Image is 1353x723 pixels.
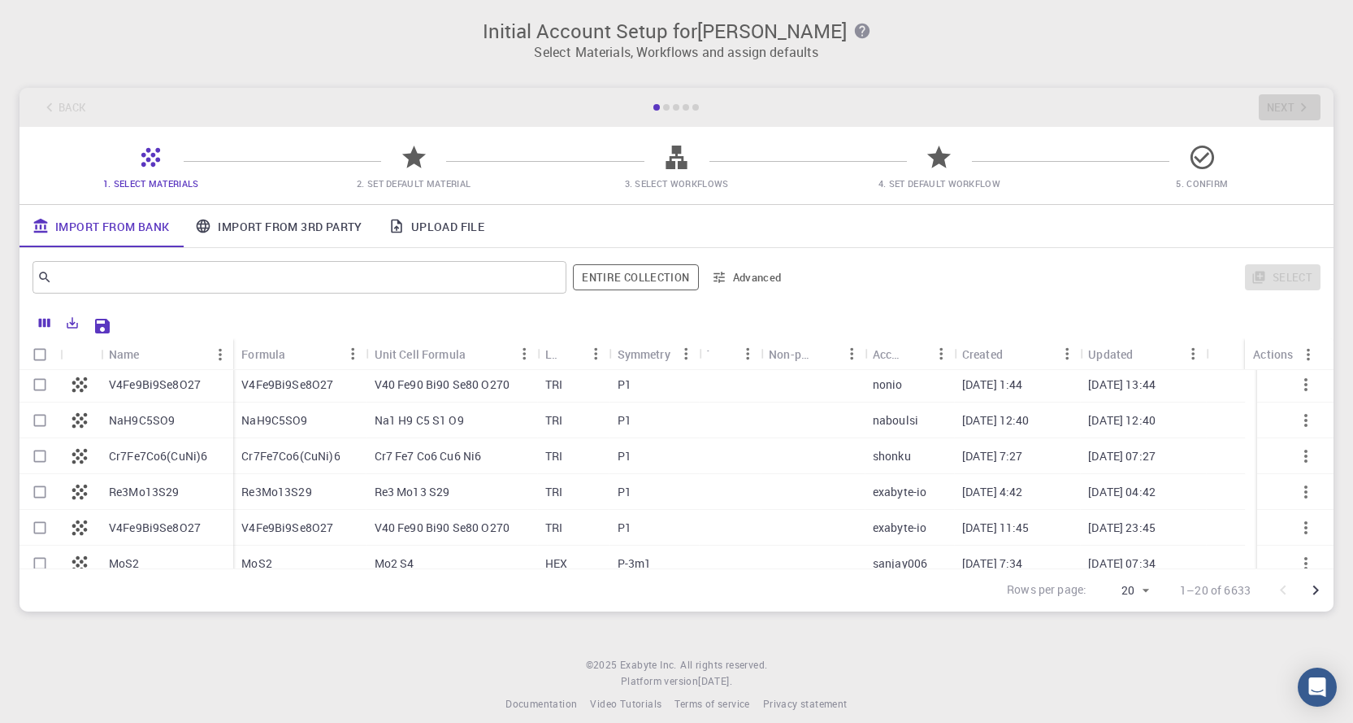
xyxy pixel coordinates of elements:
p: naboulsi [873,412,918,429]
button: Columns [31,310,59,336]
p: Cr7 Fe7 Co6 Cu6 Ni6 [375,448,482,464]
p: V40 Fe90 Bi90 Se80 O270 [375,377,510,393]
button: Menu [735,341,761,367]
button: Export [59,310,86,336]
div: Tags [699,338,761,370]
p: P1 [618,520,631,536]
button: Sort [709,341,735,367]
span: Exabyte Inc. [620,658,677,671]
p: 1–20 of 6633 [1180,582,1251,599]
button: Menu [1181,341,1207,367]
span: All rights reserved. [680,657,767,673]
div: Icon [60,338,101,370]
div: Formula [241,338,285,370]
div: Unit Cell Formula [375,338,466,370]
div: Actions [1253,338,1293,370]
p: V4Fe9Bi9Se8O27 [241,520,333,536]
button: Sort [285,341,311,367]
p: V4Fe9Bi9Se8O27 [241,377,333,393]
span: 3. Select Workflows [625,177,729,189]
div: Updated [1080,338,1206,370]
div: Open Intercom Messenger [1298,668,1337,707]
div: Created [962,338,1003,370]
span: 1. Select Materials [103,177,199,189]
a: Terms of service [674,696,749,712]
p: Cr7Fe7Co6(CuNi)6 [109,448,207,464]
p: HEX [545,555,567,572]
button: Go to next page [1299,574,1332,607]
div: Actions [1245,338,1321,370]
div: Name [109,338,140,370]
p: [DATE] 12:40 [962,412,1030,429]
button: Menu [928,341,954,367]
p: exabyte-io [873,484,927,500]
p: Re3Mo13S29 [109,484,180,500]
p: [DATE] 04:42 [1088,484,1156,500]
p: [DATE] 23:45 [1088,520,1156,536]
p: Na1 H9 C5 S1 O9 [375,412,464,429]
button: Menu [1295,342,1321,368]
div: Account [873,338,902,370]
a: Video Tutorials [590,696,661,712]
p: TRI [545,377,562,393]
p: [DATE] 7:27 [962,448,1023,464]
button: Menu [583,341,609,367]
button: Sort [1133,341,1159,367]
p: NaH9C5SO9 [241,412,307,429]
p: [DATE] 13:44 [1088,377,1156,393]
p: sanjay006 [873,555,927,572]
p: [DATE] 7:34 [962,555,1023,572]
p: TRI [545,484,562,500]
a: Documentation [505,696,577,712]
button: Sort [140,342,166,368]
p: [DATE] 4:42 [962,484,1023,500]
button: Menu [1054,341,1080,367]
button: Sort [1003,341,1029,367]
button: Advanced [705,264,790,290]
div: Lattice [537,338,609,370]
span: Documentation [505,697,577,710]
p: [DATE] 07:34 [1088,555,1156,572]
p: Select Materials, Workflows and assign defaults [29,42,1324,62]
p: P1 [618,484,631,500]
h3: Initial Account Setup for [PERSON_NAME] [29,20,1324,42]
a: Privacy statement [763,696,848,712]
p: Re3Mo13S29 [241,484,312,500]
button: Menu [839,341,865,367]
button: Menu [673,341,699,367]
p: TRI [545,448,562,464]
button: Menu [340,341,366,367]
div: Symmetry [609,338,700,370]
p: TRI [545,520,562,536]
p: MoS2 [241,555,272,572]
div: Non-periodic [769,338,813,370]
button: Sort [557,341,583,367]
p: exabyte-io [873,520,927,536]
div: Non-periodic [761,338,865,370]
p: V4Fe9Bi9Se8O27 [109,377,201,393]
p: P1 [618,377,631,393]
span: Privacy statement [763,697,848,710]
p: TRI [545,412,562,429]
a: Import From 3rd Party [182,205,375,247]
span: 5. Confirm [1176,177,1228,189]
p: P-3m1 [618,555,652,572]
p: NaH9C5SO9 [109,412,175,429]
div: Account [865,338,954,370]
a: Import From Bank [20,205,182,247]
p: nonio [873,377,903,393]
a: Upload File [375,205,497,247]
div: Unit Cell Formula [366,338,537,370]
span: 2. Set Default Material [357,177,471,189]
p: P1 [618,412,631,429]
span: Terms of service [674,697,749,710]
p: Rows per page: [1007,581,1086,600]
div: Created [954,338,1080,370]
p: Cr7Fe7Co6(CuNi)6 [241,448,340,464]
button: Entire collection [573,264,698,290]
p: [DATE] 07:27 [1088,448,1156,464]
p: shonku [873,448,911,464]
span: Filter throughout whole library including sets (folders) [573,264,698,290]
p: [DATE] 1:44 [962,377,1023,393]
p: Mo2 S4 [375,555,414,572]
